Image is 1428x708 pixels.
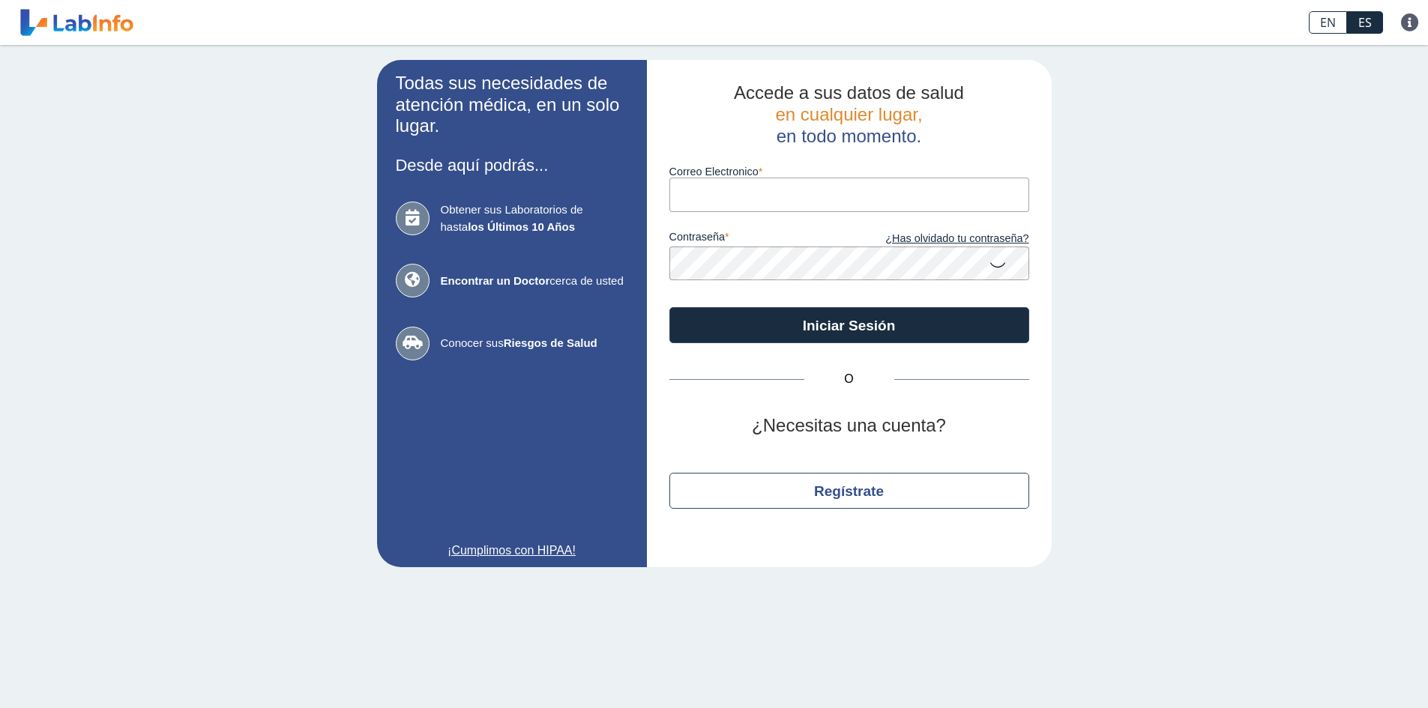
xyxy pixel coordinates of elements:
[669,473,1029,509] button: Regístrate
[777,126,921,146] span: en todo momento.
[441,273,628,290] span: cerca de usted
[441,335,628,352] span: Conocer sus
[504,336,597,349] b: Riesgos de Salud
[441,202,628,235] span: Obtener sus Laboratorios de hasta
[669,166,1029,178] label: Correo Electronico
[396,156,628,175] h3: Desde aquí podrás...
[441,274,550,287] b: Encontrar un Doctor
[396,542,628,560] a: ¡Cumplimos con HIPAA!
[669,307,1029,343] button: Iniciar Sesión
[734,82,964,103] span: Accede a sus datos de salud
[669,231,849,247] label: contraseña
[804,370,894,388] span: O
[849,231,1029,247] a: ¿Has olvidado tu contraseña?
[468,220,575,233] b: los Últimos 10 Años
[669,415,1029,437] h2: ¿Necesitas una cuenta?
[396,73,628,137] h2: Todas sus necesidades de atención médica, en un solo lugar.
[1347,11,1383,34] a: ES
[775,104,922,124] span: en cualquier lugar,
[1309,11,1347,34] a: EN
